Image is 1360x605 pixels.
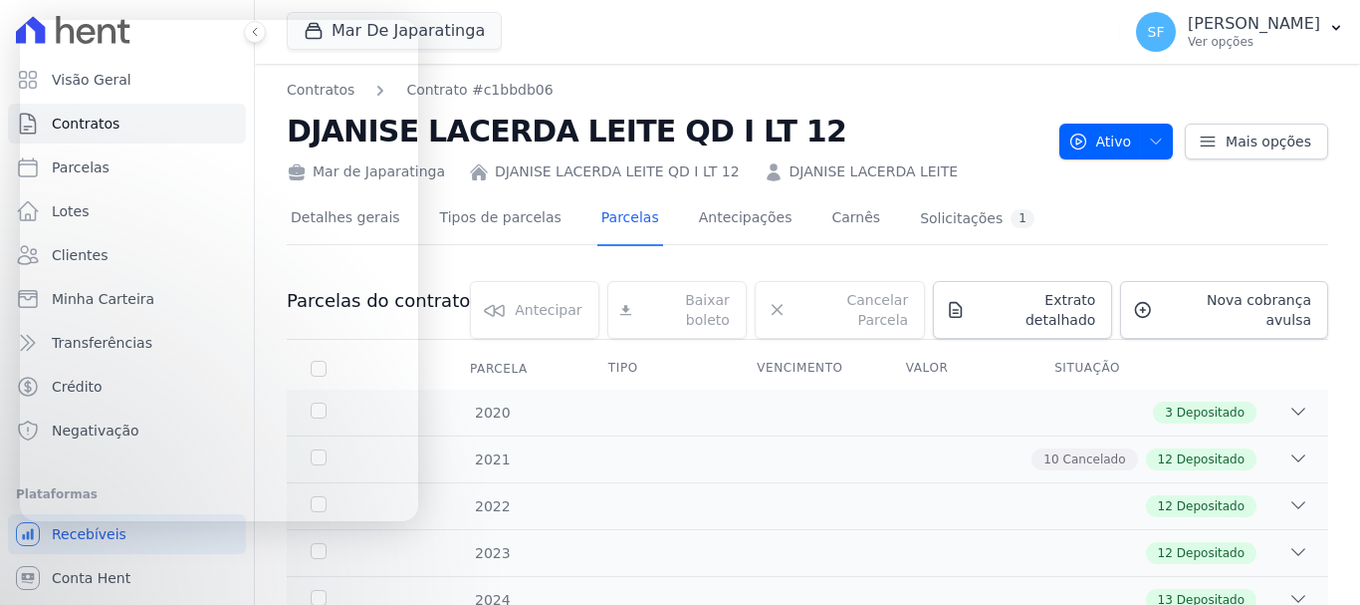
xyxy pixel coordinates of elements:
span: Extrato detalhado [974,290,1096,330]
span: Nova cobrança avulsa [1161,290,1311,330]
span: Depositado [1177,497,1245,515]
span: 12 [1158,544,1173,562]
button: Mar De Japaratinga [287,12,502,50]
nav: Breadcrumb [287,80,554,101]
span: 3 [1165,404,1173,422]
a: Antecipações [695,193,796,246]
span: Cancelado [1063,451,1126,468]
a: Transferências [8,323,246,363]
nav: Breadcrumb [287,80,1043,101]
div: Solicitações [920,209,1034,228]
span: Depositado [1177,451,1245,468]
a: Nova cobrança avulsa [1120,281,1328,339]
a: Lotes [8,191,246,231]
button: SF [PERSON_NAME] Ver opções [1120,4,1360,60]
span: 12 [1158,451,1173,468]
a: Visão Geral [8,60,246,100]
a: DJANISE LACERDA LEITE QD I LT 12 [495,161,740,182]
a: Negativação [8,411,246,451]
span: Mais opções [1226,132,1311,151]
h2: DJANISE LACERDA LEITE QD I LT 12 [287,109,1043,153]
span: Ativo [1068,124,1132,159]
a: Contrato #c1bbdb06 [406,80,553,101]
span: Depositado [1177,544,1245,562]
a: Extrato detalhado [933,281,1112,339]
a: Clientes [8,235,246,275]
p: Ver opções [1188,34,1320,50]
p: [PERSON_NAME] [1188,14,1320,34]
a: Parcelas [597,193,663,246]
button: Ativo [1059,124,1174,159]
span: Recebíveis [52,524,126,544]
th: Valor [882,348,1030,390]
div: 1 [1011,209,1034,228]
a: Solicitações1 [916,193,1038,246]
a: Tipos de parcelas [436,193,566,246]
iframe: Intercom live chat [20,537,68,585]
th: Situação [1030,348,1179,390]
span: SF [1148,25,1165,39]
div: Plataformas [16,482,238,506]
a: Carnês [827,193,884,246]
span: 10 [1043,451,1058,468]
span: Depositado [1177,404,1245,422]
a: Conta Hent [8,558,246,598]
th: Vencimento [733,348,881,390]
span: 12 [1158,497,1173,515]
a: Crédito [8,367,246,407]
a: Recebíveis [8,514,246,554]
a: Parcelas [8,148,246,187]
span: Conta Hent [52,568,130,588]
a: Mais opções [1185,124,1328,159]
a: Minha Carteira [8,279,246,319]
th: Tipo [584,348,733,390]
a: DJANISE LACERDA LEITE [790,161,959,182]
iframe: Intercom live chat [20,20,418,521]
div: Parcela [446,349,552,389]
a: Contratos [8,104,246,144]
